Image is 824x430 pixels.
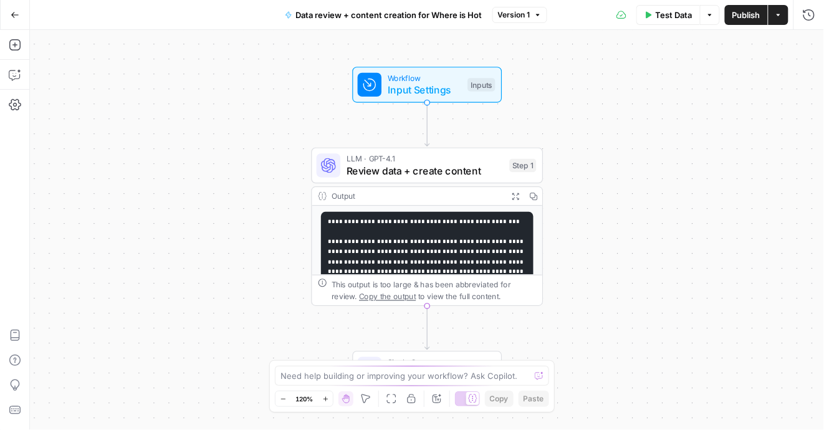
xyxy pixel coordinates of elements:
span: LLM · GPT-4.1 [347,153,504,165]
div: WorkflowInput SettingsInputs [312,67,544,103]
span: Workflow [388,72,462,84]
span: Version 1 [498,9,530,21]
button: Version 1 [492,7,547,23]
span: Copy [490,393,509,404]
button: Data review + content creation for Where is Hot [277,5,490,25]
span: Publish [732,9,760,21]
div: Single OutputOutputEnd [312,351,544,387]
button: Copy [485,391,514,407]
button: Publish [725,5,768,25]
span: Data review + content creation for Where is Hot [296,9,482,21]
div: Step 1 [510,159,537,173]
span: Paste [524,393,544,404]
div: Inputs [467,78,495,92]
span: Review data + create content [347,163,504,178]
g: Edge from start to step_1 [425,103,429,146]
div: This output is too large & has been abbreviated for review. to view the full content. [332,279,537,302]
button: Paste [519,391,549,407]
span: Input Settings [388,82,462,97]
span: Copy the output [359,292,416,300]
button: Test Data [636,5,700,25]
span: Test Data [656,9,692,21]
span: 120% [295,394,313,404]
g: Edge from step_1 to end [425,306,429,350]
span: Single Output [388,356,470,368]
div: Output [332,190,502,202]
